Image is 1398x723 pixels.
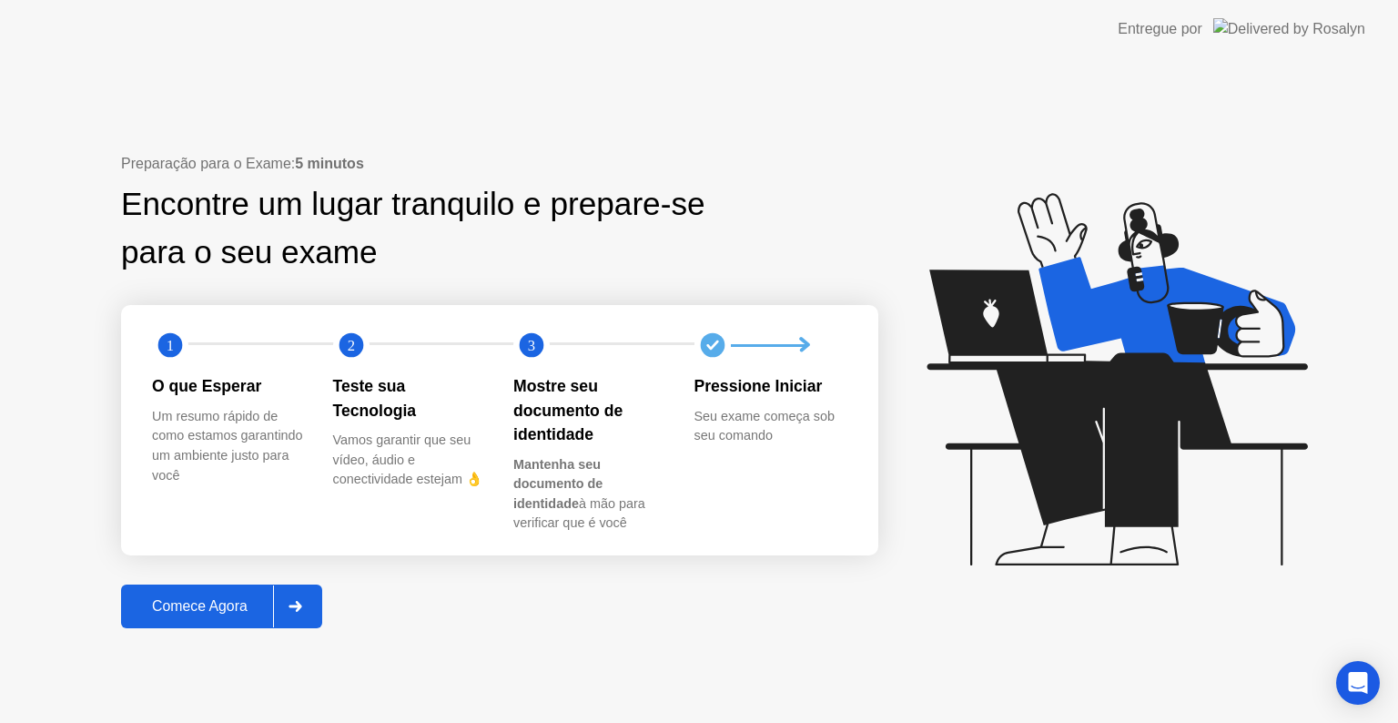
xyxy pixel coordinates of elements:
div: Comece Agora [127,598,273,615]
text: 1 [167,337,174,354]
div: Pressione Iniciar [694,374,846,398]
div: Vamos garantir que seu vídeo, áudio e conectividade estejam 👌 [333,431,485,490]
div: Open Intercom Messenger [1336,661,1380,705]
div: O que Esperar [152,374,304,398]
div: Entregue por [1118,18,1202,40]
div: Mostre seu documento de identidade [513,374,665,446]
text: 2 [347,337,354,354]
div: Preparação para o Exame: [121,153,878,175]
div: Seu exame começa sob seu comando [694,407,846,446]
div: Um resumo rápido de como estamos garantindo um ambiente justo para você [152,407,304,485]
img: Delivered by Rosalyn [1213,18,1365,39]
b: 5 minutos [295,156,364,171]
div: Teste sua Tecnologia [333,374,485,423]
div: à mão para verificar que é você [513,455,665,534]
button: Comece Agora [121,585,322,628]
text: 3 [528,337,535,354]
div: Encontre um lugar tranquilo e prepare-se para o seu exame [121,180,763,277]
b: Mantenha seu documento de identidade [513,457,603,511]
